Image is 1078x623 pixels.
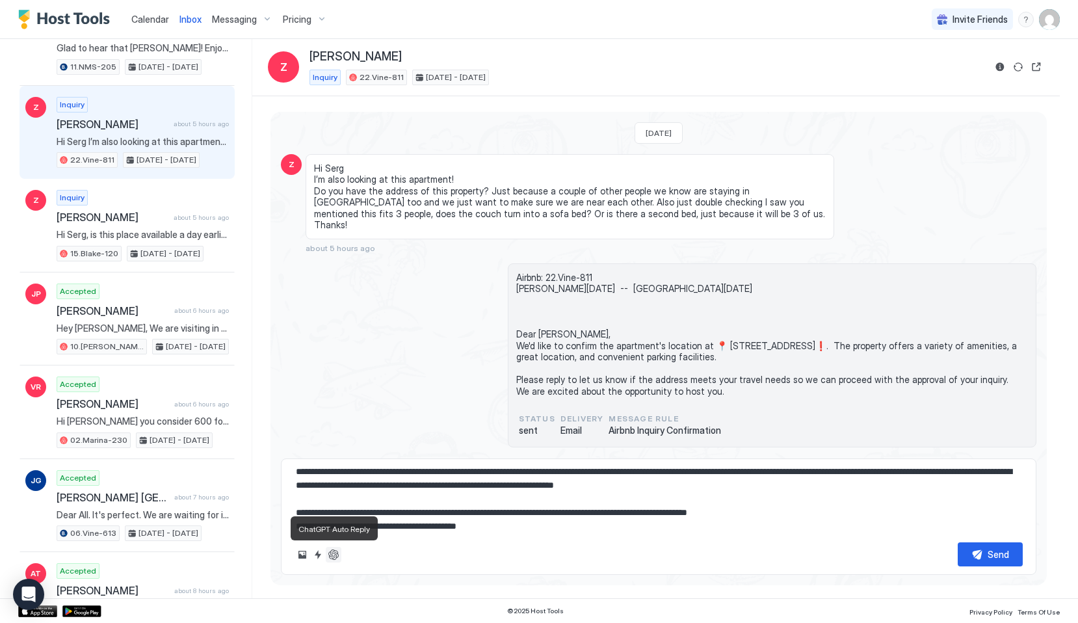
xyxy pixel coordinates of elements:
[13,579,44,610] div: Open Intercom Messenger
[326,547,341,563] button: ChatGPT Auto Reply
[57,118,168,131] span: [PERSON_NAME]
[1018,12,1034,27] div: menu
[507,607,564,615] span: © 2025 Host Tools
[60,99,85,111] span: Inquiry
[1029,59,1044,75] button: Open reservation
[560,413,604,425] span: Delivery
[57,211,168,224] span: [PERSON_NAME]
[137,154,196,166] span: [DATE] - [DATE]
[969,604,1012,618] a: Privacy Policy
[57,304,169,317] span: [PERSON_NAME]
[166,341,226,352] span: [DATE] - [DATE]
[958,542,1023,566] button: Send
[131,14,169,25] span: Calendar
[60,565,96,577] span: Accepted
[609,413,721,425] span: Message Rule
[70,527,116,539] span: 06.Vine-613
[519,425,555,436] span: sent
[360,72,404,83] span: 22.Vine-811
[289,159,295,170] span: Z
[174,400,229,408] span: about 6 hours ago
[138,527,198,539] span: [DATE] - [DATE]
[519,413,555,425] span: status
[306,243,375,253] span: about 5 hours ago
[1010,59,1026,75] button: Sync reservation
[33,101,39,113] span: Z
[70,341,144,352] span: 10.[PERSON_NAME]-203
[179,14,202,25] span: Inbox
[31,288,41,300] span: JP
[295,547,310,563] button: Upload image
[60,285,96,297] span: Accepted
[70,61,116,73] span: 11.NMS-205
[283,14,311,25] span: Pricing
[1039,9,1060,30] div: User profile
[280,59,287,75] span: Z
[57,136,229,148] span: Hi Serg I’m also looking at this apartment! Do you have the address of this property? Just becaus...
[560,425,604,436] span: Email
[60,472,96,484] span: Accepted
[18,10,116,29] a: Host Tools Logo
[174,493,229,501] span: about 7 hours ago
[953,14,1008,25] span: Invite Friends
[969,608,1012,616] span: Privacy Policy
[179,12,202,26] a: Inbox
[314,163,826,231] span: Hi Serg I’m also looking at this apartment! Do you have the address of this property? Just becaus...
[31,475,42,486] span: JG
[57,42,229,54] span: Glad to hear that [PERSON_NAME]! Enjoy your stay and have a good evening!
[18,605,57,617] a: App Store
[988,548,1009,561] div: Send
[57,509,229,521] span: Dear All. It's perfect. We are waiting for information about the entry into the apartment/garage ...
[150,434,209,446] span: [DATE] - [DATE]
[212,14,257,25] span: Messaging
[57,323,229,334] span: Hey [PERSON_NAME], We are visiting in December and have been looking at your property as it seems...
[609,425,721,436] span: Airbnb Inquiry Confirmation
[174,306,229,315] span: about 6 hours ago
[57,491,169,504] span: [PERSON_NAME] [GEOGRAPHIC_DATA][PERSON_NAME]
[70,154,114,166] span: 22.Vine-811
[313,72,337,83] span: Inquiry
[310,547,326,563] button: Quick reply
[131,12,169,26] a: Calendar
[992,59,1008,75] button: Reservation information
[1018,608,1060,616] span: Terms Of Use
[1018,604,1060,618] a: Terms Of Use
[31,381,41,393] span: VR
[60,378,96,390] span: Accepted
[70,434,127,446] span: 02.Marina-230
[31,568,41,579] span: AT
[57,416,229,427] span: Hi [PERSON_NAME] you consider 600 for Check in [DATE] for 2 nights
[70,248,118,259] span: 15.Blake-120
[309,49,402,64] span: [PERSON_NAME]
[516,272,1028,397] span: Airbnb: 22.Vine-811 [PERSON_NAME][DATE] -- [GEOGRAPHIC_DATA][DATE] Dear [PERSON_NAME], We'd like ...
[57,584,169,597] span: [PERSON_NAME]
[140,248,200,259] span: [DATE] - [DATE]
[60,192,85,204] span: Inquiry
[62,605,101,617] a: Google Play Store
[174,587,229,595] span: about 8 hours ago
[138,61,198,73] span: [DATE] - [DATE]
[646,128,672,138] span: [DATE]
[174,120,229,128] span: about 5 hours ago
[33,194,39,206] span: Z
[426,72,486,83] span: [DATE] - [DATE]
[298,524,370,534] span: ChatGPT Auto Reply
[174,213,229,222] span: about 5 hours ago
[57,229,229,241] span: Hi Serg, is this place available a day earlier so from the [DATE] to the [DATE]? Also is there a ...
[57,397,169,410] span: [PERSON_NAME]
